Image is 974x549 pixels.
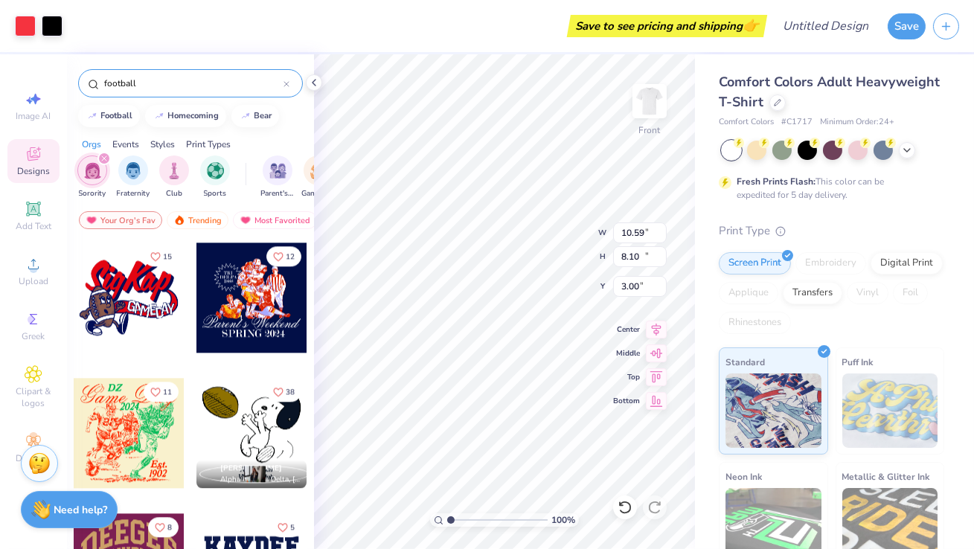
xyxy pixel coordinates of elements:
[301,188,336,199] span: Game Day
[153,112,165,121] img: trend_line.gif
[125,162,141,179] img: Fraternity Image
[286,388,295,396] span: 38
[271,517,301,537] button: Like
[301,155,336,199] button: filter button
[82,138,101,151] div: Orgs
[200,155,230,199] button: filter button
[78,105,140,127] button: football
[888,13,926,39] button: Save
[613,324,640,335] span: Center
[847,282,888,304] div: Vinyl
[613,396,640,406] span: Bottom
[260,155,295,199] button: filter button
[260,188,295,199] span: Parent's Weekend
[719,116,774,129] span: Comfort Colors
[719,312,791,334] div: Rhinestones
[842,373,938,448] img: Puff Ink
[725,469,762,484] span: Neon Ink
[639,123,661,137] div: Front
[842,354,874,370] span: Puff Ink
[771,11,880,41] input: Untitled Design
[163,253,172,260] span: 15
[79,211,162,229] div: Your Org's Fav
[101,112,133,120] div: football
[167,524,172,531] span: 8
[613,372,640,382] span: Top
[84,162,101,179] img: Sorority Image
[783,282,842,304] div: Transfers
[207,162,224,179] img: Sports Image
[117,155,150,199] div: filter for Fraternity
[737,176,816,187] strong: Fresh Prints Flash:
[77,155,107,199] button: filter button
[144,382,179,402] button: Like
[112,138,139,151] div: Events
[166,162,182,179] img: Club Image
[77,155,107,199] div: filter for Sorority
[781,116,813,129] span: # C1717
[719,252,791,274] div: Screen Print
[260,155,295,199] div: filter for Parent's Weekend
[167,211,228,229] div: Trending
[16,452,51,464] span: Decorate
[725,354,765,370] span: Standard
[301,155,336,199] div: filter for Game Day
[148,517,179,537] button: Like
[254,112,272,120] div: bear
[117,155,150,199] button: filter button
[54,503,108,517] strong: Need help?
[186,138,231,151] div: Print Types
[16,110,51,122] span: Image AI
[719,282,778,304] div: Applique
[551,513,575,527] span: 100 %
[233,211,317,229] div: Most Favorited
[266,246,301,266] button: Like
[613,348,640,359] span: Middle
[7,385,60,409] span: Clipart & logos
[204,188,227,199] span: Sports
[743,16,759,34] span: 👉
[86,215,97,225] img: most_fav.gif
[117,188,150,199] span: Fraternity
[842,469,930,484] span: Metallic & Glitter Ink
[820,116,894,129] span: Minimum Order: 24 +
[173,215,185,225] img: trending.gif
[150,138,175,151] div: Styles
[159,155,189,199] div: filter for Club
[725,373,821,448] img: Standard
[286,253,295,260] span: 12
[871,252,943,274] div: Digital Print
[220,474,301,485] span: Alpha Gamma Delta, [GEOGRAPHIC_DATA][US_STATE]
[200,155,230,199] div: filter for Sports
[19,275,48,287] span: Upload
[240,112,251,121] img: trend_line.gif
[16,220,51,232] span: Add Text
[719,73,940,111] span: Comfort Colors Adult Heavyweight T-Shirt
[635,86,664,116] img: Front
[163,388,172,396] span: 11
[86,112,98,121] img: trend_line.gif
[719,222,944,240] div: Print Type
[79,188,106,199] span: Sorority
[795,252,866,274] div: Embroidery
[220,463,282,473] span: [PERSON_NAME]
[159,155,189,199] button: filter button
[145,105,226,127] button: homecoming
[231,105,279,127] button: bear
[893,282,928,304] div: Foil
[168,112,220,120] div: homecoming
[103,76,283,91] input: Try "Alpha"
[310,162,327,179] img: Game Day Image
[290,524,295,531] span: 5
[737,175,920,202] div: This color can be expedited for 5 day delivery.
[240,215,251,225] img: most_fav.gif
[166,188,182,199] span: Club
[22,330,45,342] span: Greek
[269,162,286,179] img: Parent's Weekend Image
[17,165,50,177] span: Designs
[571,15,763,37] div: Save to see pricing and shipping
[144,246,179,266] button: Like
[266,382,301,402] button: Like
